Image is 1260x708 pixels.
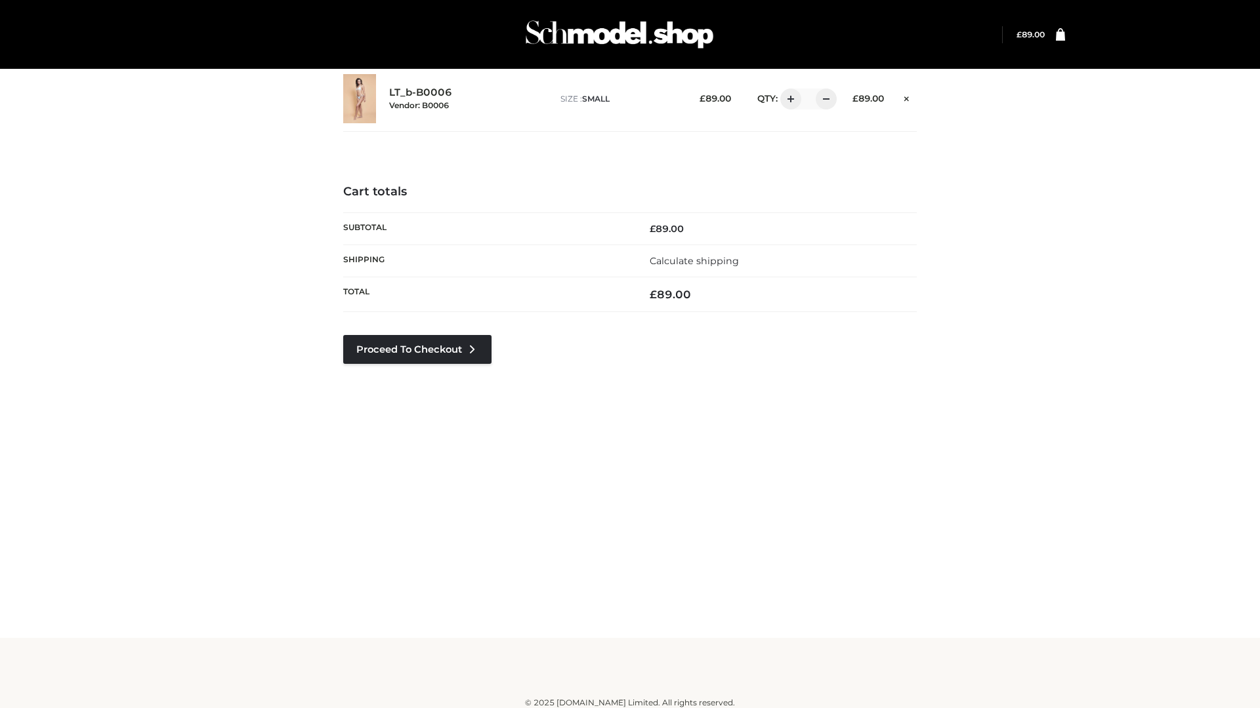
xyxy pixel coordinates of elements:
img: LT_b-B0006 - SMALL [343,74,376,123]
img: Schmodel Admin 964 [521,9,718,60]
span: £ [852,93,858,104]
h4: Cart totals [343,185,917,199]
a: Calculate shipping [650,255,739,267]
a: Proceed to Checkout [343,335,492,364]
span: £ [700,93,705,104]
span: £ [650,288,657,301]
span: £ [1017,29,1022,39]
th: Shipping [343,245,630,277]
div: QTY: [744,88,832,109]
span: SMALL [582,94,610,104]
a: Remove this item [897,88,917,106]
bdi: 89.00 [852,93,884,104]
bdi: 89.00 [700,93,731,104]
bdi: 89.00 [650,223,684,235]
th: Total [343,277,630,312]
bdi: 89.00 [650,288,691,301]
p: size : [560,93,679,105]
a: LT_b-B0006 [389,87,452,99]
bdi: 89.00 [1017,29,1045,39]
small: Vendor: B0006 [389,100,449,110]
span: £ [650,223,656,235]
a: £89.00 [1017,29,1045,39]
th: Subtotal [343,212,630,245]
